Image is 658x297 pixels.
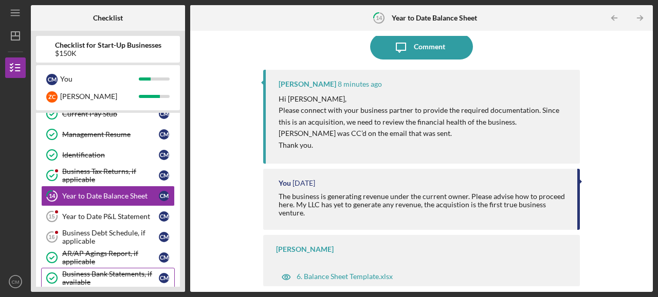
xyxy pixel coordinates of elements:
[41,268,175,288] a: Business Bank Statements, if availableCM
[62,212,159,221] div: Year to Date P&L Statement
[159,232,169,242] div: C M
[159,129,169,140] div: C M
[392,14,477,22] b: Year to Date Balance Sheet
[41,186,175,206] a: 14Year to Date Balance SheetCM
[279,192,567,217] div: The business is generating revenue under the current owner. Please advise how to proceed here. My...
[49,193,56,200] tspan: 14
[370,34,473,60] button: Comment
[48,213,54,220] tspan: 15
[297,272,393,281] div: 6. Balance Sheet Template.xlsx
[159,273,169,283] div: C M
[62,110,159,118] div: Current Pay Stub
[62,249,159,266] div: AR/AP Agings Report, if applicable
[41,206,175,227] a: 15Year to Date P&L StatementCM
[279,140,570,151] p: Thank you.
[46,74,58,85] div: C M
[159,211,169,222] div: C M
[5,271,26,292] button: CM
[293,179,315,187] time: 2025-09-09 20:43
[62,229,159,245] div: Business Debt Schedule, if applicable
[41,227,175,247] a: 16Business Debt Schedule, if applicableCM
[279,105,570,139] p: Please connect with your business partner to provide the required documentation. Since this is an...
[376,14,382,21] tspan: 14
[62,151,159,159] div: Identification
[279,179,291,187] div: You
[159,191,169,201] div: C M
[41,145,175,165] a: IdentificationCM
[62,270,159,286] div: Business Bank Statements, if available
[41,104,175,124] a: Current Pay StubCM
[62,130,159,138] div: Management Resume
[276,267,398,287] button: 6. Balance Sheet Template.xlsx
[159,150,169,160] div: C M
[276,245,334,253] div: [PERSON_NAME]
[159,170,169,181] div: C M
[62,192,159,200] div: Year to Date Balance Sheet
[41,247,175,268] a: AR/AP Agings Report, if applicableCM
[60,70,139,88] div: You
[12,279,20,285] text: CM
[159,252,169,263] div: C M
[62,167,159,184] div: Business Tax Returns, if applicable
[60,88,139,105] div: [PERSON_NAME]
[48,234,54,240] tspan: 16
[279,80,336,88] div: [PERSON_NAME]
[414,34,445,60] div: Comment
[41,165,175,186] a: Business Tax Returns, if applicableCM
[159,109,169,119] div: C M
[279,93,570,105] p: Hi [PERSON_NAME],
[338,80,382,88] time: 2025-09-15 17:47
[55,49,161,57] div: $150K
[55,41,161,49] b: Checklist for Start-Up Businesses
[41,124,175,145] a: Management ResumeCM
[93,14,123,22] b: Checklist
[46,91,58,103] div: Z C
